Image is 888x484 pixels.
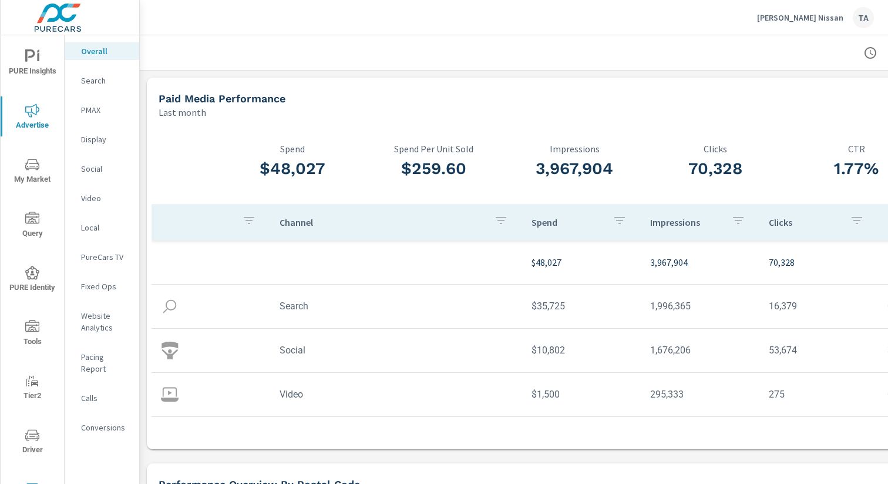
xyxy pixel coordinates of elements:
[4,158,60,186] span: My Market
[504,159,645,179] h3: 3,967,904
[645,159,786,179] h3: 70,328
[81,351,130,375] p: Pacing Report
[280,216,485,228] p: Channel
[65,278,139,295] div: Fixed Ops
[4,104,60,132] span: Advertise
[4,428,60,457] span: Driver
[159,92,285,105] h5: Paid Media Performance
[81,281,130,292] p: Fixed Ops
[504,143,645,154] p: Impressions
[65,348,139,378] div: Pacing Report
[769,255,869,269] p: 70,328
[65,72,139,89] div: Search
[81,251,130,263] p: PureCars TV
[65,307,139,336] div: Website Analytics
[65,219,139,236] div: Local
[641,379,759,409] td: 295,333
[65,101,139,119] div: PMAX
[222,143,363,154] p: Spend
[159,105,206,119] p: Last month
[81,163,130,175] p: Social
[81,75,130,86] p: Search
[4,374,60,403] span: Tier2
[81,104,130,116] p: PMAX
[769,216,840,228] p: Clicks
[65,131,139,148] div: Display
[81,45,130,57] p: Overall
[759,291,878,321] td: 16,379
[645,143,786,154] p: Clicks
[65,389,139,407] div: Calls
[161,342,179,359] img: icon-social.svg
[853,7,874,28] div: TA
[65,42,139,60] div: Overall
[81,422,130,433] p: Conversions
[757,12,843,23] p: [PERSON_NAME] Nissan
[532,216,603,228] p: Spend
[363,143,504,154] p: Spend Per Unit Sold
[81,133,130,145] p: Display
[641,291,759,321] td: 1,996,365
[759,379,878,409] td: 275
[270,335,522,365] td: Social
[81,310,130,333] p: Website Analytics
[4,320,60,349] span: Tools
[222,159,363,179] h3: $48,027
[65,189,139,207] div: Video
[522,291,641,321] td: $35,725
[641,335,759,365] td: 1,676,206
[363,159,504,179] h3: $259.60
[65,160,139,178] div: Social
[650,216,722,228] p: Impressions
[65,248,139,266] div: PureCars TV
[522,379,641,409] td: $1,500
[270,379,522,409] td: Video
[81,392,130,404] p: Calls
[161,386,179,403] img: icon-video.svg
[759,335,878,365] td: 53,674
[4,212,60,241] span: Query
[522,335,641,365] td: $10,802
[4,266,60,295] span: PURE Identity
[81,192,130,204] p: Video
[81,222,130,233] p: Local
[65,419,139,436] div: Conversions
[650,255,750,269] p: 3,967,904
[4,49,60,78] span: PURE Insights
[270,291,522,321] td: Search
[161,298,179,315] img: icon-search.svg
[532,255,631,269] p: $48,027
